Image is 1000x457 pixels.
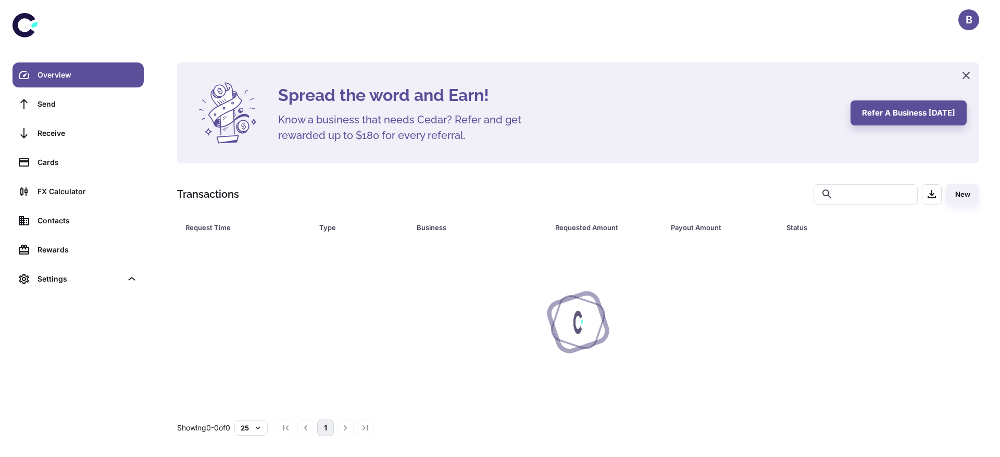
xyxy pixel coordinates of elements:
a: Cards [12,150,144,175]
div: Rewards [37,244,137,256]
h1: Transactions [177,186,239,202]
div: Type [319,220,390,235]
button: New [946,184,979,205]
span: Request Time [185,220,307,235]
a: Send [12,92,144,117]
a: Rewards [12,237,144,262]
a: Overview [12,62,144,87]
div: Receive [37,128,137,139]
a: FX Calculator [12,179,144,204]
div: Settings [37,273,122,285]
nav: pagination navigation [276,420,375,436]
a: Receive [12,121,144,146]
button: 25 [234,420,268,436]
span: Requested Amount [555,220,658,235]
span: Type [319,220,404,235]
p: Showing 0-0 of 0 [177,422,230,434]
span: Payout Amount [671,220,774,235]
div: FX Calculator [37,186,137,197]
h4: Spread the word and Earn! [278,83,838,108]
div: Overview [37,69,137,81]
div: Contacts [37,215,137,226]
button: B [958,9,979,30]
div: Requested Amount [555,220,645,235]
div: Request Time [185,220,293,235]
div: Cards [37,157,137,168]
div: Settings [12,266,144,291]
a: Contacts [12,208,144,233]
div: Send [37,98,137,110]
button: Refer a business [DATE] [851,100,967,125]
button: page 1 [317,420,334,436]
div: Status [786,220,922,235]
h5: Know a business that needs Cedar? Refer and get rewarded up to $180 for every referral. [278,112,539,143]
div: Payout Amount [671,220,760,235]
span: Status [786,220,936,235]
